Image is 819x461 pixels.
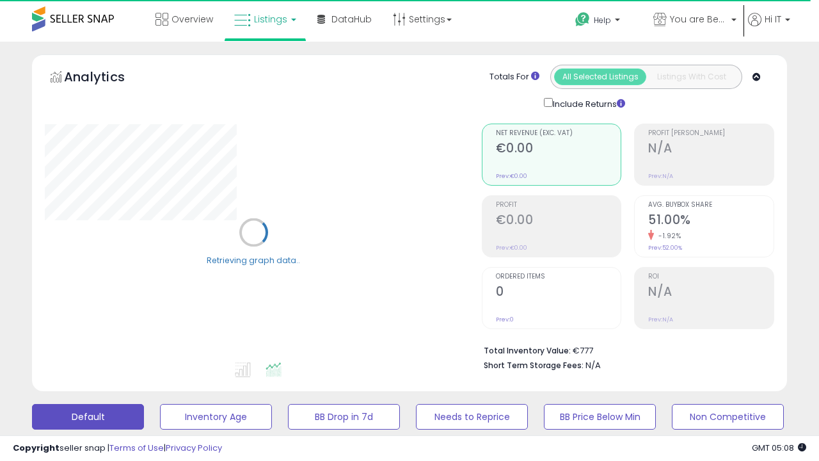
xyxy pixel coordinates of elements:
[544,404,656,430] button: BB Price Below Min
[648,141,774,158] h2: N/A
[496,316,514,323] small: Prev: 0
[254,13,287,26] span: Listings
[496,273,621,280] span: Ordered Items
[496,202,621,209] span: Profit
[109,442,164,454] a: Terms of Use
[765,13,781,26] span: Hi IT
[484,345,571,356] b: Total Inventory Value:
[416,404,528,430] button: Needs to Reprice
[496,172,527,180] small: Prev: €0.00
[64,68,150,89] h5: Analytics
[648,130,774,137] span: Profit [PERSON_NAME]
[585,359,601,371] span: N/A
[496,284,621,302] h2: 0
[32,404,144,430] button: Default
[648,316,673,323] small: Prev: N/A
[670,13,728,26] span: You are Beautiful (IT)
[648,273,774,280] span: ROI
[646,69,738,85] button: Listings With Cost
[648,172,673,180] small: Prev: N/A
[166,442,222,454] a: Privacy Policy
[654,231,681,241] small: -1.92%
[594,15,611,26] span: Help
[171,13,213,26] span: Overview
[748,13,790,42] a: Hi IT
[565,2,642,42] a: Help
[13,442,222,455] div: seller snap | |
[648,202,774,209] span: Avg. Buybox Share
[648,284,774,302] h2: N/A
[575,12,591,28] i: Get Help
[484,360,584,371] b: Short Term Storage Fees:
[160,404,272,430] button: Inventory Age
[496,244,527,252] small: Prev: €0.00
[489,71,539,83] div: Totals For
[648,213,774,230] h2: 51.00%
[331,13,372,26] span: DataHub
[288,404,400,430] button: BB Drop in 7d
[496,141,621,158] h2: €0.00
[496,213,621,230] h2: €0.00
[207,254,300,266] div: Retrieving graph data..
[484,342,765,357] li: €777
[648,244,682,252] small: Prev: 52.00%
[554,69,646,85] button: All Selected Listings
[672,404,784,430] button: Non Competitive
[496,130,621,137] span: Net Revenue (Exc. VAT)
[534,95,640,111] div: Include Returns
[13,442,60,454] strong: Copyright
[752,442,806,454] span: 2025-10-7 05:08 GMT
